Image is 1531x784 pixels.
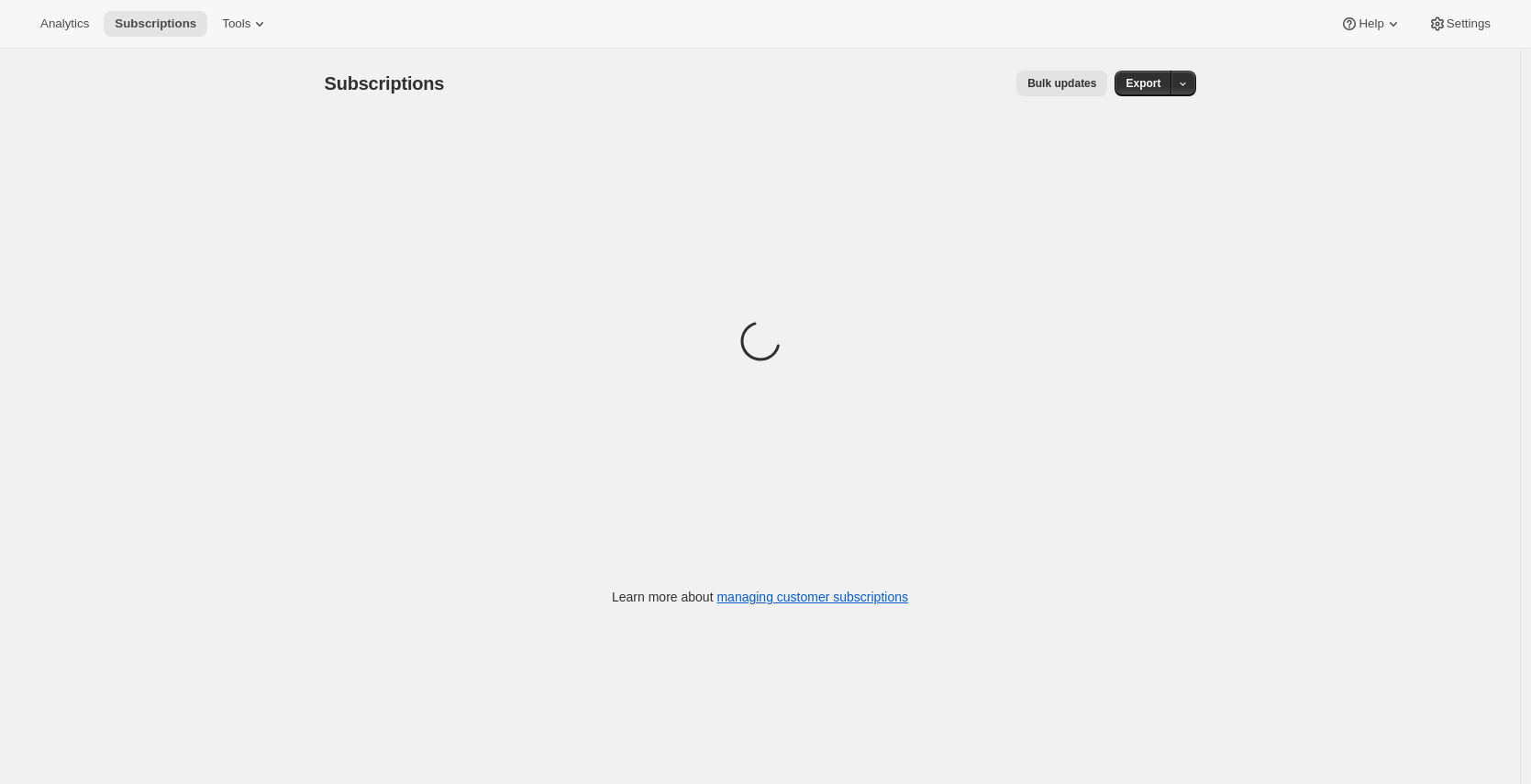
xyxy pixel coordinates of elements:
span: Analytics [40,17,89,31]
span: Help [1359,17,1383,31]
button: Analytics [29,11,100,37]
span: Settings [1447,17,1491,31]
button: Help [1329,11,1413,37]
span: Subscriptions [115,17,196,31]
button: Export [1115,71,1171,96]
button: Settings [1417,11,1502,37]
span: Bulk updates [1027,76,1096,91]
button: Subscriptions [104,11,207,37]
p: Learn more about [612,588,908,606]
span: Export [1126,76,1160,91]
a: managing customer subscriptions [716,590,908,604]
span: Subscriptions [325,73,445,94]
span: Tools [222,17,250,31]
button: Bulk updates [1016,71,1107,96]
button: Tools [211,11,280,37]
